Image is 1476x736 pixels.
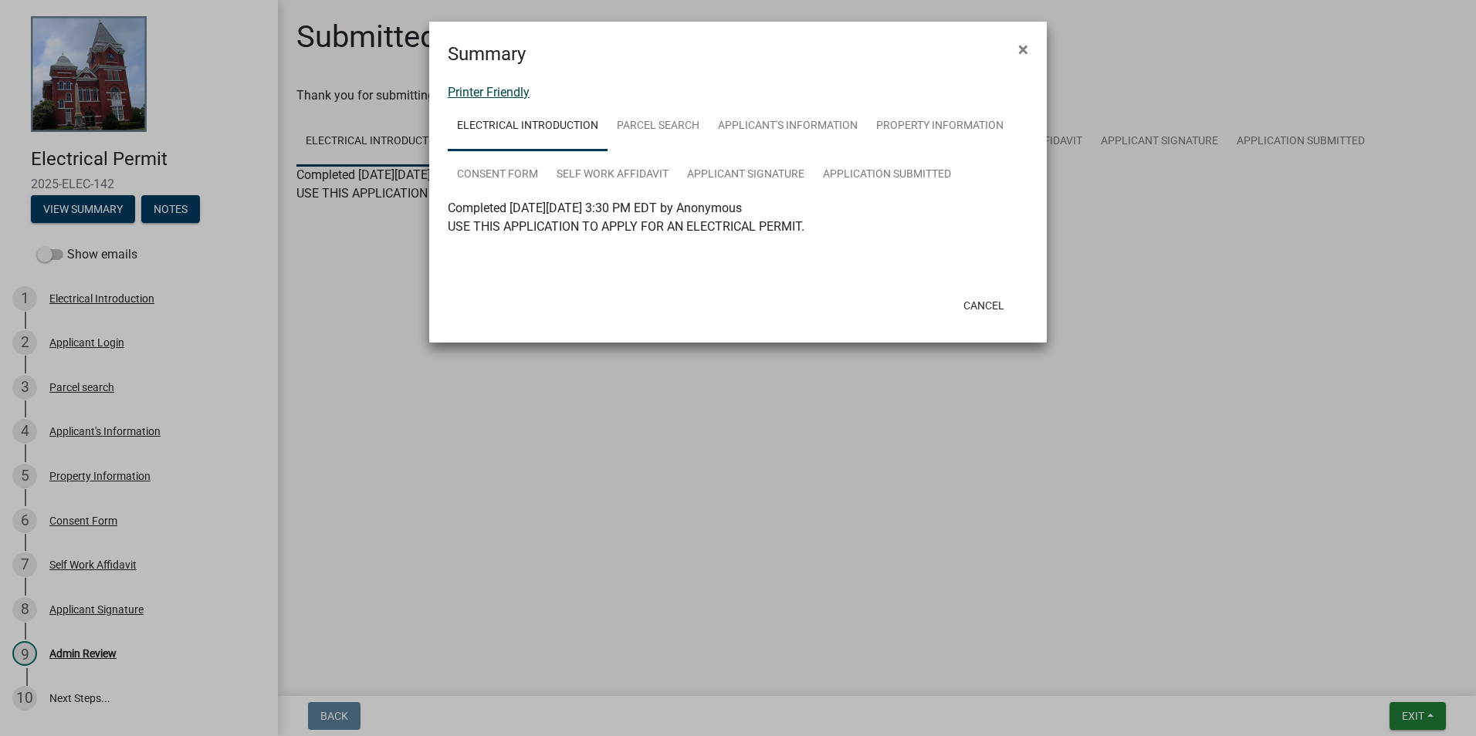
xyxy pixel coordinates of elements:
button: Cancel [951,292,1017,319]
a: Electrical Introduction [448,102,608,151]
a: Applicant Signature [678,150,814,200]
span: × [1018,39,1028,60]
a: Consent Form [448,150,547,200]
a: Property Information [867,102,1013,151]
a: Applicant's Information [709,102,867,151]
a: Parcel search [608,102,709,151]
h4: Summary [448,40,526,68]
a: Self Work Affidavit [547,150,678,200]
p: USE THIS APPLICATION TO APPLY FOR AN ELECTRICAL PERMIT. [448,218,1028,236]
a: Printer Friendly [448,85,530,100]
a: Application Submitted [814,150,960,200]
span: Completed [DATE][DATE] 3:30 PM EDT by Anonymous [448,201,742,215]
button: Close [1006,28,1041,71]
